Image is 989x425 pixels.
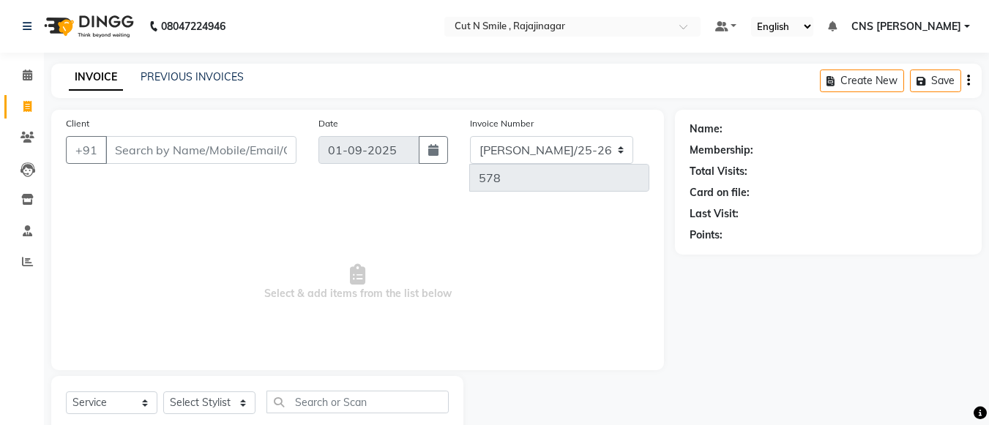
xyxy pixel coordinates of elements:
label: Invoice Number [470,117,534,130]
img: logo [37,6,138,47]
button: Save [910,69,961,92]
div: Total Visits: [690,164,747,179]
span: Select & add items from the list below [66,209,649,356]
label: Date [318,117,338,130]
div: Card on file: [690,185,750,200]
input: Search or Scan [266,391,449,413]
button: +91 [66,136,107,164]
div: Last Visit: [690,206,739,222]
div: Points: [690,227,723,243]
b: 08047224946 [161,6,225,47]
div: Name: [690,121,723,137]
a: PREVIOUS INVOICES [141,70,244,83]
label: Client [66,117,89,130]
div: Membership: [690,143,753,158]
a: INVOICE [69,64,123,91]
input: Search by Name/Mobile/Email/Code [105,136,296,164]
span: CNS [PERSON_NAME] [851,19,961,34]
button: Create New [820,69,904,92]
